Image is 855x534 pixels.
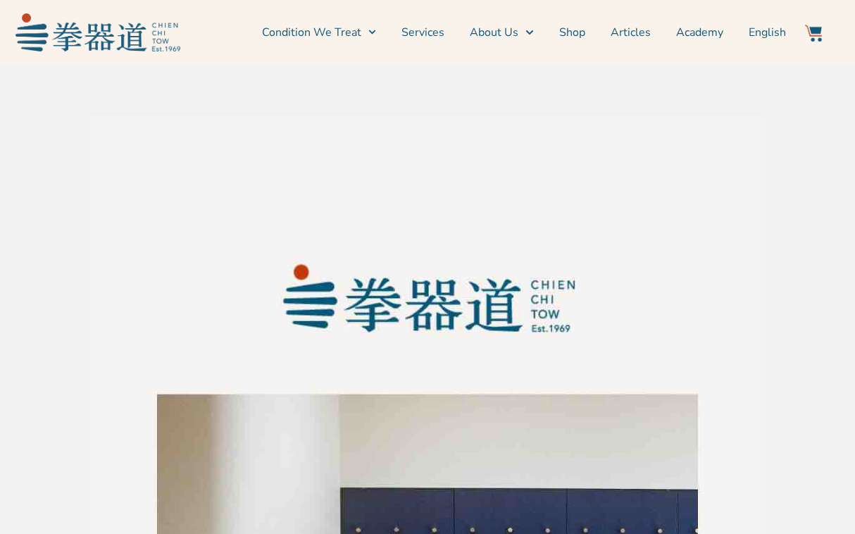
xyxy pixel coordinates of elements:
nav: Menu [187,15,786,50]
a: Shop [559,15,585,50]
a: English [749,15,786,50]
a: Articles [611,15,651,50]
img: Website Icon-03 [805,25,822,42]
a: About Us [470,15,533,50]
a: Condition We Treat [262,15,376,50]
span: English [749,24,786,41]
a: Academy [676,15,723,50]
a: Services [401,15,444,50]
